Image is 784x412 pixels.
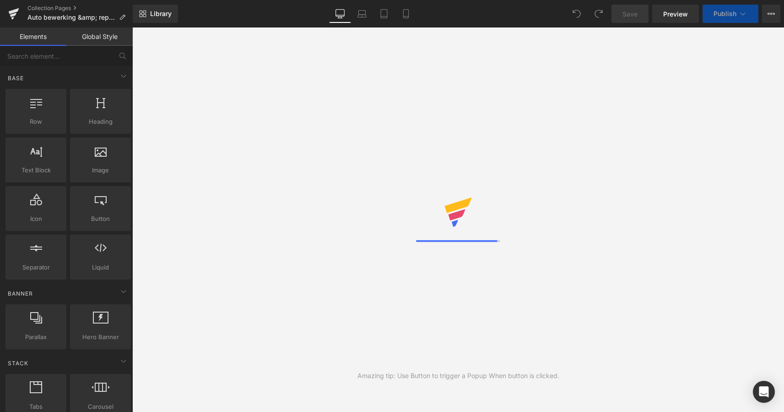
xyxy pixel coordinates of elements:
span: Auto bewerking &amp; reparatie [27,14,115,21]
a: Tablet [373,5,395,23]
span: Carousel [73,402,128,412]
span: Save [622,9,638,19]
span: Row [8,117,64,126]
span: Hero Banner [73,332,128,342]
button: Publish [703,5,758,23]
button: Redo [589,5,608,23]
button: More [762,5,780,23]
span: Text Block [8,165,64,175]
span: Preview [663,9,688,19]
a: Laptop [351,5,373,23]
span: Stack [7,359,29,368]
span: Button [73,214,128,224]
a: Preview [652,5,699,23]
a: Global Style [66,27,133,46]
span: Image [73,165,128,175]
a: New Library [133,5,178,23]
a: Desktop [329,5,351,23]
div: Open Intercom Messenger [753,381,775,403]
span: Base [7,74,25,82]
span: Parallax [8,332,64,342]
span: Liquid [73,263,128,272]
button: Undo [568,5,586,23]
span: Heading [73,117,128,126]
span: Icon [8,214,64,224]
span: Publish [714,10,736,17]
span: Separator [8,263,64,272]
span: Banner [7,289,34,298]
div: Amazing tip: Use Button to trigger a Popup When button is clicked. [357,371,559,381]
span: Library [150,10,172,18]
a: Collection Pages [27,5,133,12]
a: Mobile [395,5,417,23]
span: Tabs [8,402,64,412]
